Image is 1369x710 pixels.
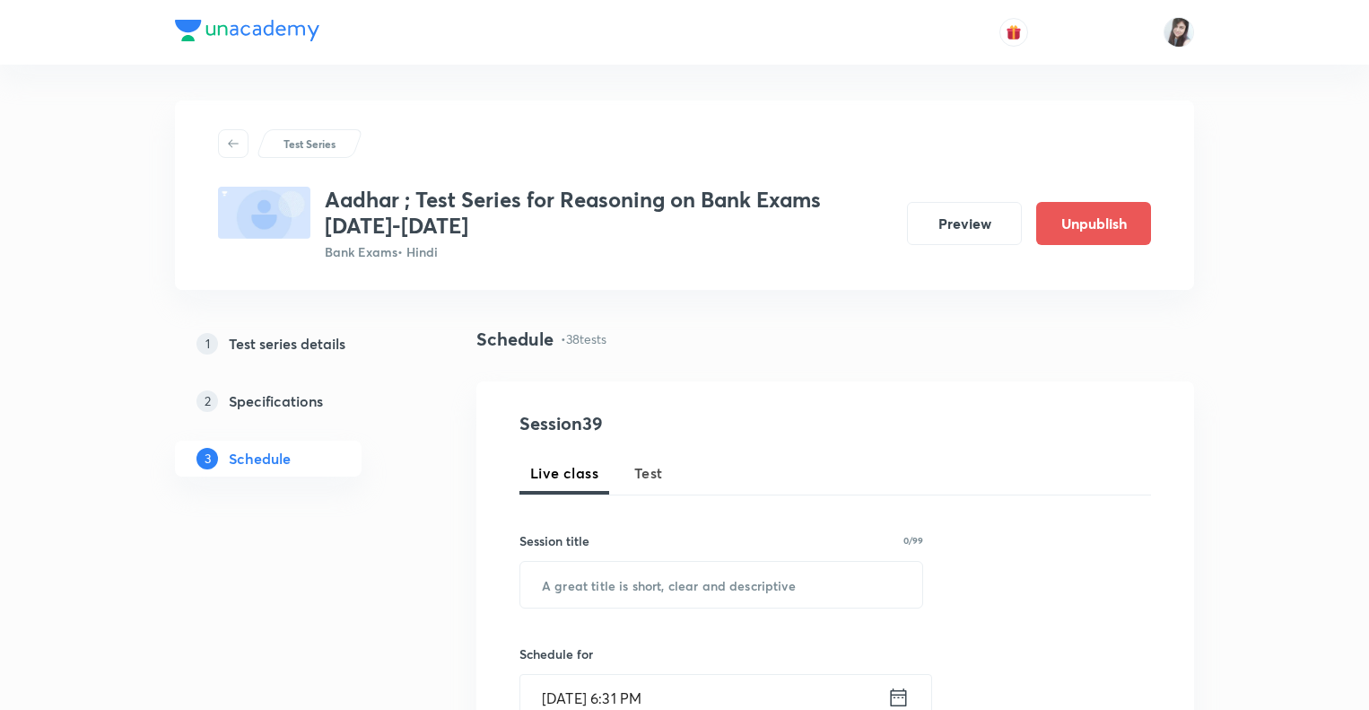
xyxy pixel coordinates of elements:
p: 3 [196,448,218,469]
img: Company Logo [175,20,319,41]
p: Bank Exams • Hindi [325,242,893,261]
h6: Session title [519,531,589,550]
a: 1Test series details [175,326,419,362]
p: 1 [196,333,218,355]
a: 2Specifications [175,383,419,419]
p: 0/99 [903,536,923,545]
button: Unpublish [1036,202,1151,245]
p: • 38 tests [561,329,606,348]
h6: Schedule for [519,644,923,663]
img: Manjeet Kaur [1164,17,1194,48]
button: avatar [999,18,1028,47]
span: Test [634,462,663,484]
button: Preview [907,202,1022,245]
span: Live class [530,462,598,484]
a: Company Logo [175,20,319,46]
h5: Schedule [229,448,291,469]
p: Test Series [283,136,336,152]
h4: Session 39 [519,410,847,437]
input: A great title is short, clear and descriptive [520,562,922,608]
p: 2 [196,390,218,412]
h5: Specifications [229,390,323,412]
img: avatar [1006,24,1022,40]
img: fallback-thumbnail.png [218,187,310,239]
h4: Schedule [476,326,554,353]
h3: Aadhar ; Test Series for Reasoning on Bank Exams [DATE]-[DATE] [325,187,893,239]
h5: Test series details [229,333,345,355]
